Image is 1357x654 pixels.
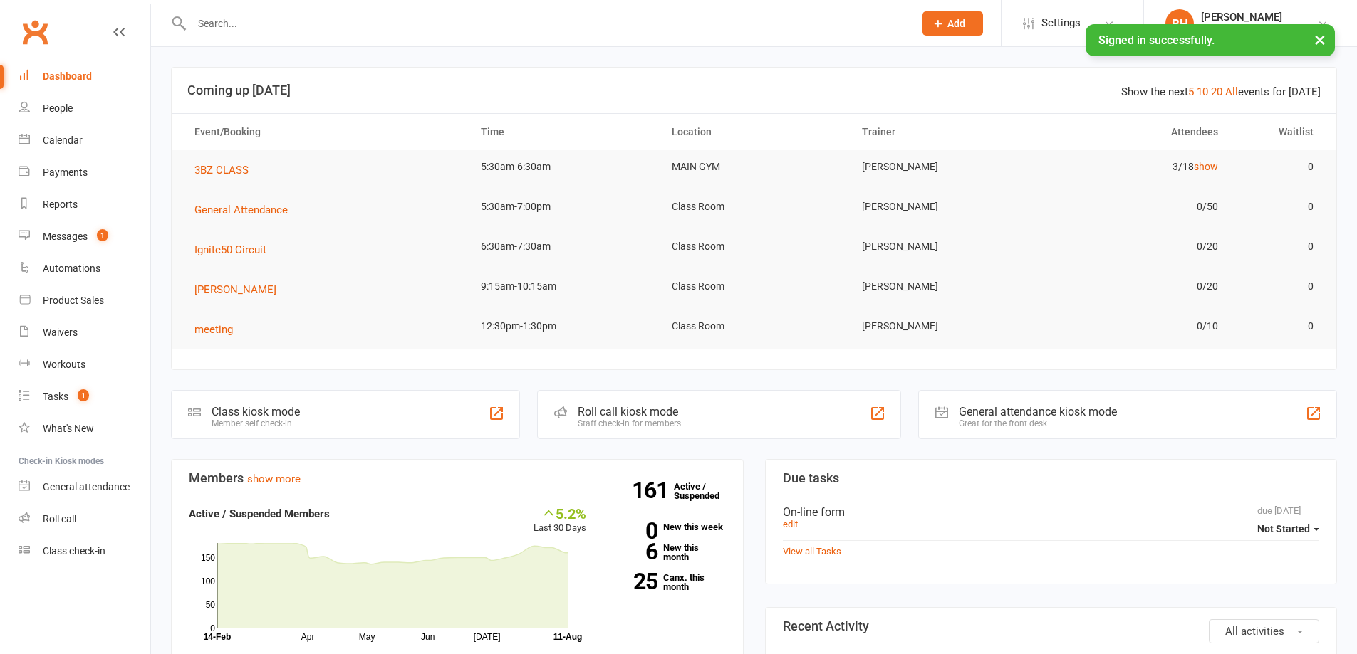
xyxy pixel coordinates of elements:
[783,546,841,557] a: View all Tasks
[1211,85,1222,98] a: 20
[468,270,659,303] td: 9:15am-10:15am
[659,230,850,263] td: Class Room
[578,418,681,428] div: Staff check-in for members
[189,471,726,485] h3: Members
[659,190,850,223] td: Class Room
[43,295,104,306] div: Product Sales
[1040,150,1231,184] td: 3/18
[19,93,150,125] a: People
[19,125,150,157] a: Calendar
[947,18,965,29] span: Add
[1201,11,1289,23] div: [PERSON_NAME]
[78,389,89,401] span: 1
[608,543,726,561] a: 6New this month
[19,189,150,221] a: Reports
[783,505,1320,519] div: On-line form
[1231,114,1326,150] th: Waitlist
[19,60,150,93] a: Dashboard
[194,321,243,338] button: meeting
[849,230,1040,263] td: [PERSON_NAME]
[1040,230,1231,263] td: 0/20
[19,381,150,413] a: Tasks 1
[959,418,1117,428] div: Great for the front desk
[194,241,276,258] button: Ignite50 Circuit
[1257,516,1319,542] button: Not Started
[922,11,983,36] button: Add
[43,231,88,242] div: Messages
[194,243,266,256] span: Ignite50 Circuit
[182,114,468,150] th: Event/Booking
[534,505,586,536] div: Last 30 Days
[1231,230,1326,263] td: 0
[959,405,1117,418] div: General attendance kiosk mode
[608,520,657,542] strong: 0
[1188,85,1194,98] a: 5
[97,229,108,241] span: 1
[43,70,92,82] div: Dashboard
[1040,270,1231,303] td: 0/20
[783,471,1320,485] h3: Due tasks
[1194,161,1218,172] a: show
[194,281,286,298] button: [PERSON_NAME]
[849,114,1040,150] th: Trainer
[1121,83,1321,100] div: Show the next events for [DATE]
[17,14,53,50] a: Clubworx
[19,221,150,253] a: Messages 1
[1231,190,1326,223] td: 0
[43,545,105,557] div: Class check-in
[1257,523,1310,534] span: Not Started
[1040,190,1231,223] td: 0/50
[43,135,83,146] div: Calendar
[187,14,904,33] input: Search...
[1041,7,1081,39] span: Settings
[849,310,1040,343] td: [PERSON_NAME]
[19,349,150,381] a: Workouts
[212,405,300,418] div: Class kiosk mode
[19,471,150,503] a: General attendance kiosk mode
[194,323,233,336] span: meeting
[468,230,659,263] td: 6:30am-7:30am
[19,253,150,285] a: Automations
[43,199,78,210] div: Reports
[43,359,85,370] div: Workouts
[19,285,150,317] a: Product Sales
[43,263,100,274] div: Automations
[1231,150,1326,184] td: 0
[674,471,737,511] a: 161Active / Suspended
[19,413,150,445] a: What's New
[194,283,276,296] span: [PERSON_NAME]
[578,405,681,418] div: Roll call kiosk mode
[632,480,674,501] strong: 161
[194,164,249,176] span: 3BZ CLASS
[19,535,150,567] a: Class kiosk mode
[468,150,659,184] td: 5:30am-6:30am
[194,204,288,216] span: General Attendance
[468,114,659,150] th: Time
[1197,85,1208,98] a: 10
[659,150,850,184] td: MAIN GYM
[849,150,1040,184] td: [PERSON_NAME]
[1201,23,1289,36] div: B Transformed Gym
[849,270,1040,303] td: [PERSON_NAME]
[1225,85,1238,98] a: All
[247,473,301,485] a: show more
[849,190,1040,223] td: [PERSON_NAME]
[194,201,298,218] button: General Attendance
[43,513,76,524] div: Roll call
[194,162,259,179] button: 3BZ CLASS
[659,114,850,150] th: Location
[43,481,130,492] div: General attendance
[783,619,1320,633] h3: Recent Activity
[608,541,657,562] strong: 6
[43,327,78,338] div: Waivers
[1040,310,1231,343] td: 0/10
[1165,9,1194,38] div: BH
[189,507,330,520] strong: Active / Suspended Members
[43,167,88,178] div: Payments
[608,571,657,592] strong: 25
[1209,619,1319,643] button: All activities
[1098,33,1215,47] span: Signed in successfully.
[783,519,798,529] a: edit
[1231,310,1326,343] td: 0
[608,573,726,591] a: 25Canx. this month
